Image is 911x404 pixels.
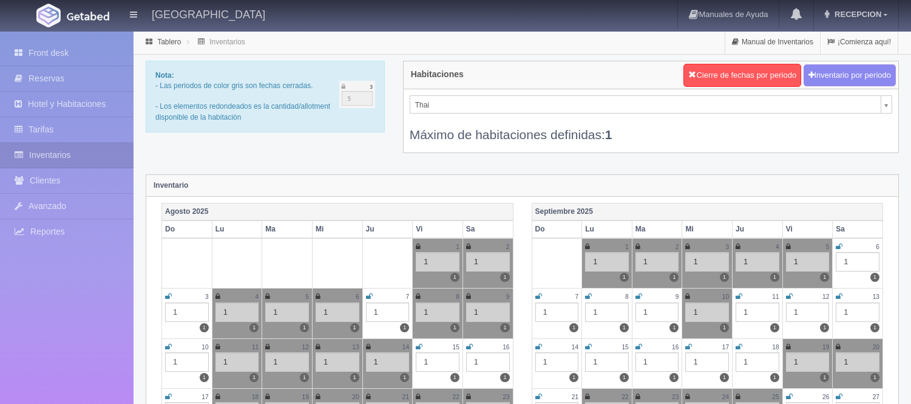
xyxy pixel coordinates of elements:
[305,293,309,300] small: 5
[362,221,413,238] th: Ju
[535,303,579,322] div: 1
[720,273,729,282] label: 1
[466,303,510,322] div: 1
[252,344,259,351] small: 11
[786,352,830,372] div: 1
[572,344,578,351] small: 14
[605,128,612,142] b: 1
[532,221,582,238] th: Do
[625,293,629,300] small: 8
[569,323,578,332] label: 1
[722,344,729,351] small: 17
[822,293,829,300] small: 12
[820,373,829,382] label: 1
[215,352,259,372] div: 1
[782,221,833,238] th: Vi
[154,181,188,190] strong: Inventario
[256,293,259,300] small: 4
[672,394,679,400] small: 23
[831,10,881,19] span: RECEPCION
[249,323,259,332] label: 1
[146,61,385,132] div: - Las periodos de color gris son fechas cerradas. - Los elementos redondeados es la cantidad/allo...
[772,293,779,300] small: 11
[873,293,879,300] small: 13
[772,344,779,351] small: 18
[820,323,829,332] label: 1
[312,221,362,238] th: Mi
[635,252,679,272] div: 1
[836,352,879,372] div: 1
[621,394,628,400] small: 22
[366,352,410,372] div: 1
[155,71,174,80] b: Nota:
[406,293,410,300] small: 7
[876,244,879,250] small: 6
[450,373,459,382] label: 1
[870,373,879,382] label: 1
[625,244,629,250] small: 1
[316,303,359,322] div: 1
[572,394,578,400] small: 21
[450,273,459,282] label: 1
[720,323,729,332] label: 1
[770,323,779,332] label: 1
[453,394,459,400] small: 22
[669,373,679,382] label: 1
[302,344,309,351] small: 12
[873,394,879,400] small: 27
[300,323,309,332] label: 1
[462,221,513,238] th: Sa
[821,30,898,54] a: ¡Comienza aquí!
[535,352,579,372] div: 1
[733,221,783,238] th: Ju
[685,303,729,322] div: 1
[822,394,829,400] small: 26
[836,303,879,322] div: 1
[620,273,629,282] label: 1
[453,344,459,351] small: 15
[676,293,679,300] small: 9
[532,203,883,221] th: Septiembre 2025
[350,323,359,332] label: 1
[165,303,209,322] div: 1
[410,114,892,143] div: Máximo de habitaciones definidas:
[736,352,779,372] div: 1
[722,293,729,300] small: 10
[36,4,61,27] img: Getabed
[683,64,801,87] button: Cierre de fechas por periodo
[339,81,375,108] img: cutoff.png
[262,221,313,238] th: Ma
[836,252,879,272] div: 1
[685,352,729,372] div: 1
[416,252,459,272] div: 1
[672,344,679,351] small: 16
[415,96,876,114] span: Thai
[450,323,459,332] label: 1
[366,303,410,322] div: 1
[503,394,509,400] small: 23
[669,323,679,332] label: 1
[500,273,509,282] label: 1
[302,394,309,400] small: 19
[352,344,359,351] small: 13
[822,344,829,351] small: 19
[252,394,259,400] small: 18
[870,273,879,282] label: 1
[202,344,208,351] small: 10
[506,244,510,250] small: 2
[621,344,628,351] small: 15
[410,95,892,114] a: Thai
[165,352,209,372] div: 1
[506,293,510,300] small: 9
[402,394,409,400] small: 21
[356,293,359,300] small: 6
[632,221,682,238] th: Ma
[265,352,309,372] div: 1
[635,303,679,322] div: 1
[209,38,245,46] a: Inventarios
[569,373,578,382] label: 1
[826,244,830,250] small: 5
[585,352,629,372] div: 1
[575,293,578,300] small: 7
[770,373,779,382] label: 1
